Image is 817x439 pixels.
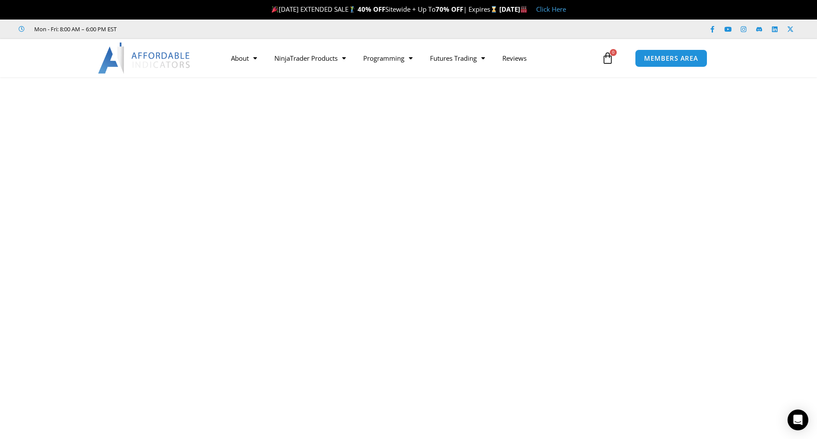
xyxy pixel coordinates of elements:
img: 🏌️‍♂️ [349,6,355,13]
a: Click Here [536,5,566,13]
a: 0 [589,46,627,71]
span: 0 [610,49,617,56]
a: Futures Trading [421,48,494,68]
a: About [222,48,266,68]
strong: 40% OFF [358,5,385,13]
img: 🎉 [272,6,278,13]
img: LogoAI | Affordable Indicators – NinjaTrader [98,43,191,74]
iframe: Customer reviews powered by Trustpilot [129,25,259,33]
span: MEMBERS AREA [644,55,698,62]
img: ⌛ [491,6,497,13]
strong: [DATE] [499,5,527,13]
div: Open Intercom Messenger [788,410,808,430]
strong: 70% OFF [436,5,463,13]
nav: Menu [222,48,599,68]
span: Mon - Fri: 8:00 AM – 6:00 PM EST [32,24,117,34]
img: 🏭 [521,6,527,13]
a: Programming [355,48,421,68]
span: [DATE] EXTENDED SALE Sitewide + Up To | Expires [270,5,499,13]
a: Reviews [494,48,535,68]
a: MEMBERS AREA [635,49,707,67]
a: NinjaTrader Products [266,48,355,68]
